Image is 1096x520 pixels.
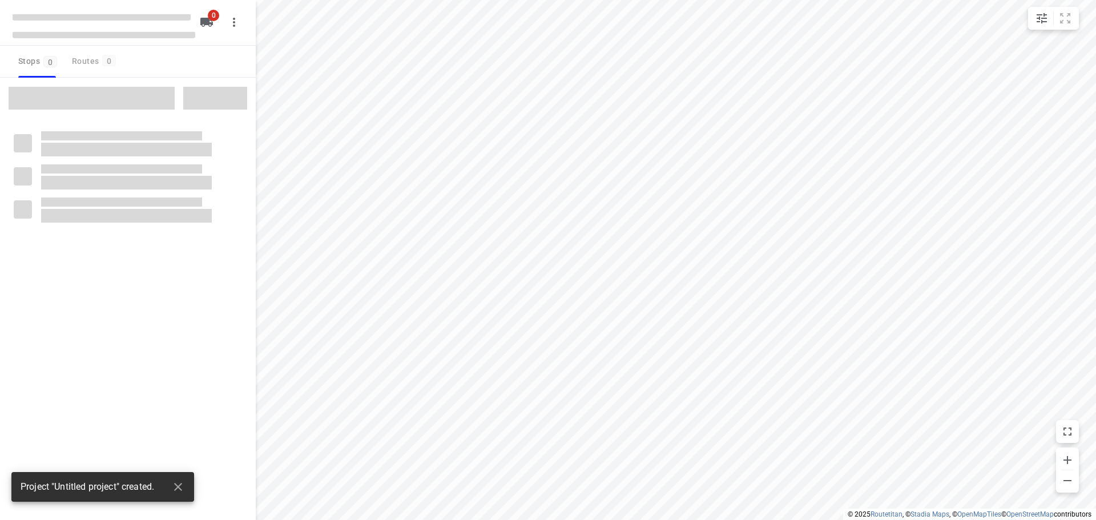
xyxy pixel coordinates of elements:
[1028,7,1079,30] div: small contained button group
[21,481,154,494] span: Project "Untitled project" created.
[871,510,902,518] a: Routetitan
[957,510,1001,518] a: OpenMapTiles
[848,510,1091,518] li: © 2025 , © , © © contributors
[1030,7,1053,30] button: Map settings
[1006,510,1054,518] a: OpenStreetMap
[910,510,949,518] a: Stadia Maps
